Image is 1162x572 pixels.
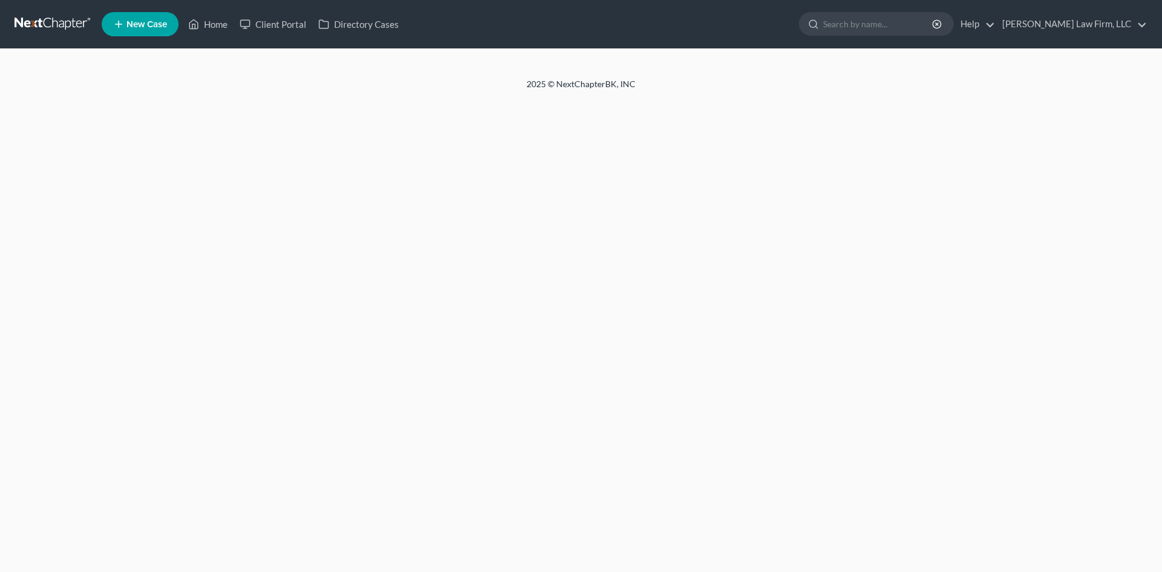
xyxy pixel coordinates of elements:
a: Home [182,13,234,35]
div: 2025 © NextChapterBK, INC [236,78,926,100]
span: New Case [126,20,167,29]
a: Directory Cases [312,13,405,35]
a: Help [954,13,995,35]
a: [PERSON_NAME] Law Firm, LLC [996,13,1147,35]
a: Client Portal [234,13,312,35]
input: Search by name... [823,13,934,35]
